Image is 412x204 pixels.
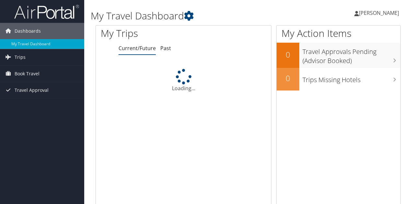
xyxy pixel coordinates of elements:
h3: Trips Missing Hotels [303,72,400,84]
a: 0Trips Missing Hotels [277,68,400,91]
a: Current/Future [119,45,156,52]
h2: 0 [277,73,299,84]
span: [PERSON_NAME] [359,9,399,16]
span: Travel Approval [15,82,49,98]
a: Past [160,45,171,52]
a: [PERSON_NAME] [354,3,406,23]
a: 0Travel Approvals Pending (Advisor Booked) [277,43,400,68]
h1: My Travel Dashboard [91,9,301,23]
h1: My Action Items [277,27,400,40]
span: Dashboards [15,23,41,39]
h1: My Trips [101,27,193,40]
img: airportal-logo.png [14,4,79,19]
h2: 0 [277,49,299,60]
span: Trips [15,49,26,65]
span: Book Travel [15,66,40,82]
div: Loading... [96,69,271,92]
h3: Travel Approvals Pending (Advisor Booked) [303,44,400,65]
